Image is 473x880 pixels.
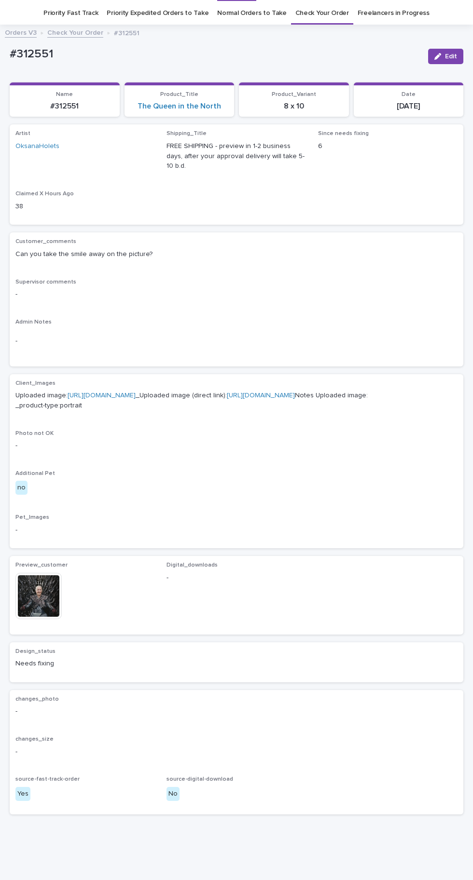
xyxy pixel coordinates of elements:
a: Normal Orders to Take [217,2,287,25]
span: Supervisor comments [15,279,76,285]
p: - [167,573,306,583]
a: Check Your Order [295,2,349,25]
a: Freelancers in Progress [358,2,430,25]
p: Needs fixing [15,659,155,669]
span: Customer_comments [15,239,76,244]
p: 8 x 10 [245,102,343,111]
p: - [15,525,458,535]
span: Product_Variant [272,92,316,97]
span: Admin Notes [15,319,52,325]
p: Can you take the smile away on the picture? [15,249,458,259]
span: Additional Pet [15,471,55,476]
button: Edit [428,49,463,64]
p: 38 [15,202,155,212]
span: Claimed X Hours Ago [15,191,74,197]
span: changes_photo [15,696,59,702]
p: #312551 [114,27,139,38]
span: Artist [15,131,30,136]
p: 6 [318,141,458,151]
p: - [15,747,458,757]
a: [URL][DOMAIN_NAME] [227,392,295,399]
span: Client_Images [15,380,56,386]
span: Preview_customer [15,562,68,568]
p: - [15,289,458,299]
span: Digital_downloads [167,562,218,568]
div: No [167,787,180,801]
div: Yes [15,787,30,801]
span: source-fast-track-order [15,776,80,782]
p: #312551 [10,47,420,61]
span: Product_Title [160,92,198,97]
span: source-digital-download [167,776,233,782]
span: Pet_Images [15,514,49,520]
p: - [15,441,458,451]
span: Since needs fixing [318,131,369,136]
p: #312551 [15,102,114,111]
a: Priority Fast Track [43,2,98,25]
a: Priority Expedited Orders to Take [107,2,209,25]
p: - [15,336,458,346]
span: Name [56,92,73,97]
p: - [15,706,458,717]
span: changes_size [15,736,54,742]
a: OksanaHolets [15,141,59,151]
a: [URL][DOMAIN_NAME] [68,392,136,399]
a: Orders V3 [5,27,37,38]
p: [DATE] [360,102,458,111]
span: Date [402,92,416,97]
p: Uploaded image: _Uploaded image (direct link): Notes Uploaded image: _product-type:portrait [15,391,458,411]
div: no [15,481,28,495]
span: Edit [445,53,457,60]
a: The Queen in the North [138,102,221,111]
p: FREE SHIPPING - preview in 1-2 business days, after your approval delivery will take 5-10 b.d. [167,141,306,171]
a: Check Your Order [47,27,103,38]
span: Design_status [15,649,56,654]
span: Photo not OK [15,431,54,436]
span: Shipping_Title [167,131,207,136]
